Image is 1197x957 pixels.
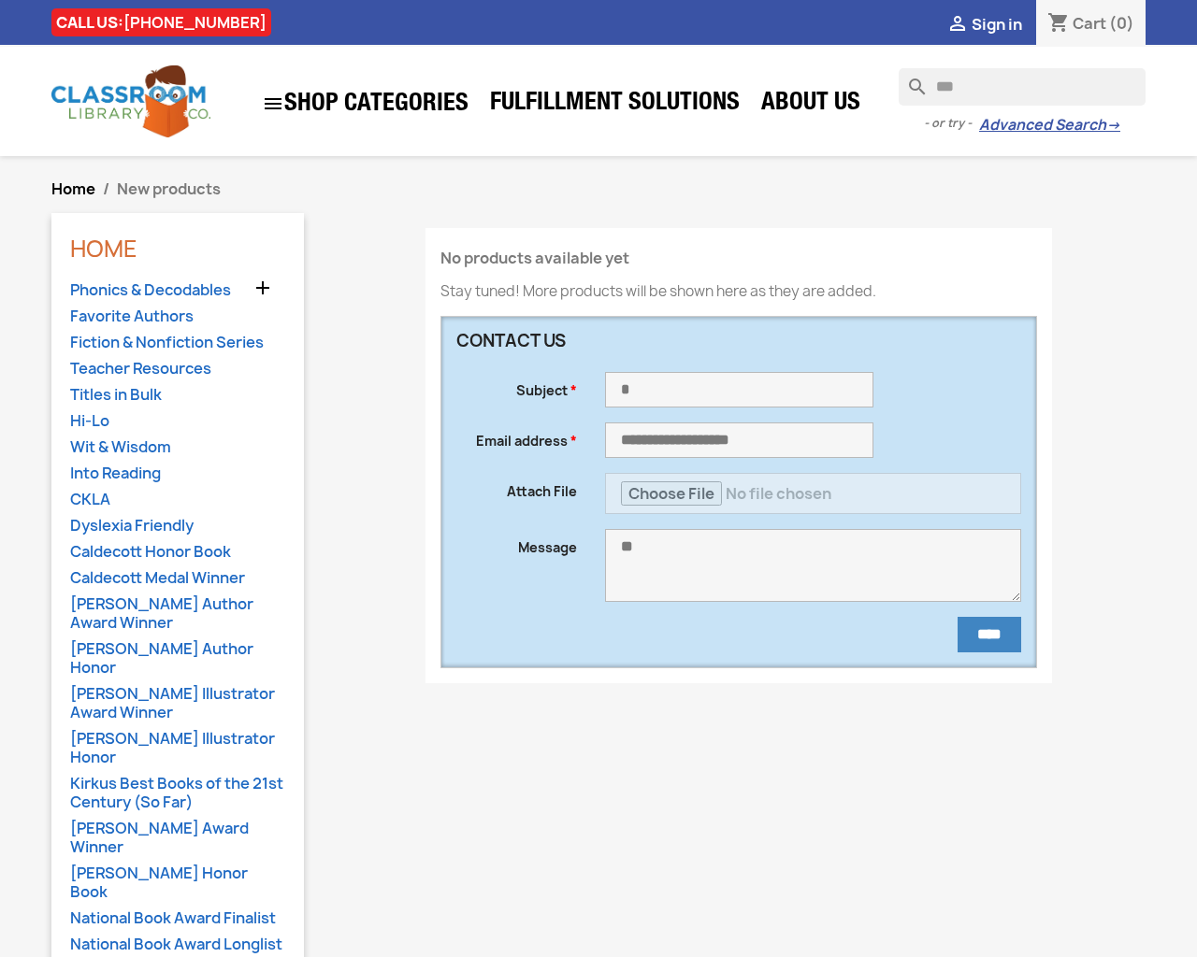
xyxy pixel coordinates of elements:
a: Advanced Search→ [979,116,1120,135]
i:  [946,14,969,36]
a: SHOP CATEGORIES [252,83,478,124]
h3: Contact us [456,332,873,350]
i: search [899,68,921,91]
label: Message [442,529,591,557]
input: Search [899,68,1146,106]
a: Wit & Wisdom [70,437,285,459]
span: Sign in [972,14,1022,35]
label: Attach File [442,473,591,501]
a: CKLA [70,490,285,511]
span: New products [117,179,221,199]
h4: No products available yet [440,250,1037,267]
span: - or try - [924,114,979,133]
a: Phonics & Decodables [70,280,285,302]
i:  [252,277,274,299]
p: Stay tuned! More products will be shown here as they are added. [440,282,1037,301]
a: [PERSON_NAME] Award Winner [70,819,285,859]
span: (0) [1109,13,1134,34]
a: Fulfillment Solutions [481,86,749,123]
a:  Sign in [946,14,1022,35]
span: → [1106,116,1120,135]
a: [PERSON_NAME] Illustrator Honor [70,729,285,769]
a: Home [51,179,95,199]
a: Caldecott Medal Winner [70,568,285,590]
a: Dyslexia Friendly [70,516,285,537]
a: Kirkus Best Books of the 21st Century (So Far) [70,774,285,814]
a: Titles in Bulk [70,385,285,407]
a: National Book Award Finalist [70,908,285,930]
label: Email address [442,422,591,450]
a: [PERSON_NAME] Author Award Winner [70,594,285,635]
a: [PHONE_NUMBER] [123,12,267,33]
a: Caldecott Honor Book [70,542,285,564]
a: Fiction & Nonfiction Series [70,333,285,354]
a: [PERSON_NAME] Honor Book [70,864,285,904]
i: shopping_cart [1047,13,1070,36]
div: CALL US: [51,8,271,36]
a: About Us [752,86,870,123]
span: Cart [1073,13,1106,34]
a: Into Reading [70,464,285,485]
a: Favorite Authors [70,307,285,328]
a: Home [70,233,137,264]
a: Teacher Resources [70,359,285,380]
a: National Book Award Longlist [70,935,285,956]
img: Classroom Library Company [51,65,210,137]
a: [PERSON_NAME] Illustrator Award Winner [70,684,285,724]
a: [PERSON_NAME] Author Honor [70,639,285,679]
i:  [262,93,284,115]
label: Subject [442,372,591,400]
a: Hi-Lo [70,411,285,433]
